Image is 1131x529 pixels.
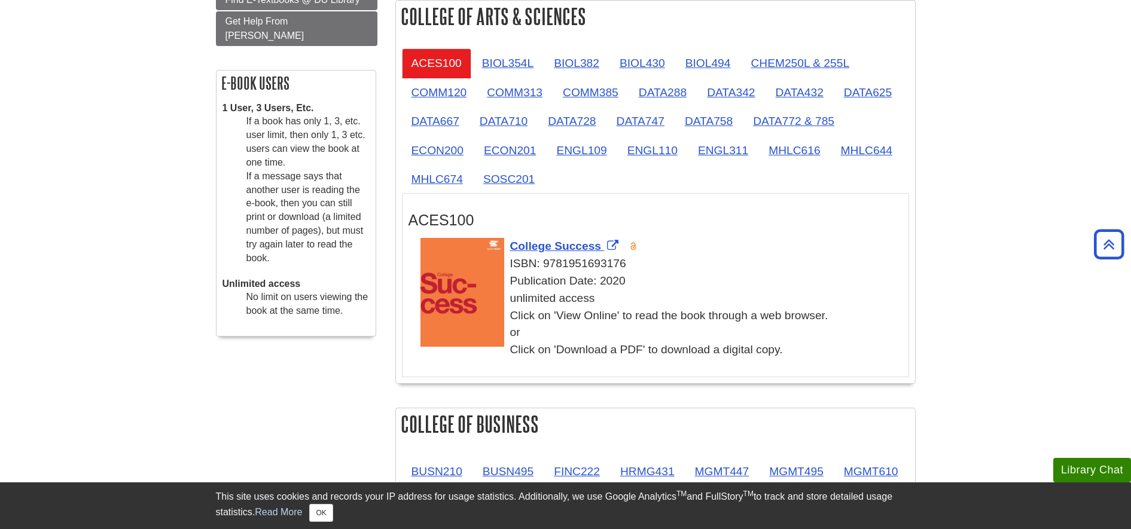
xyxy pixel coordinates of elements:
[611,457,684,486] a: HRMG431
[697,78,764,107] a: DATA342
[510,240,602,252] span: College Success
[688,136,758,165] a: ENGL311
[741,48,859,78] a: CHEM250L & 255L
[402,457,472,486] a: BUSN210
[544,457,609,486] a: FINC222
[420,238,504,346] img: Cover Art
[246,291,370,318] dd: No limit on users viewing the book at the same time.
[610,48,675,78] a: BIOL430
[472,48,543,78] a: BIOL354L
[246,115,370,265] dd: If a book has only 1, 3, etc. user limit, then only 1, 3 etc. users can view the book at one time...
[402,48,471,78] a: ACES100
[474,164,544,194] a: SOSC201
[743,490,754,498] sup: TM
[222,102,370,115] dt: 1 User, 3 Users, Etc.
[420,273,903,290] div: Publication Date: 2020
[547,136,616,165] a: ENGL109
[474,136,545,165] a: ECON201
[1090,236,1128,252] a: Back to Top
[216,11,377,46] a: Get Help From [PERSON_NAME]
[831,136,902,165] a: MHLC644
[676,490,687,498] sup: TM
[676,48,740,78] a: BIOL494
[629,241,638,251] img: Open Access
[222,277,370,291] dt: Unlimited access
[402,106,469,136] a: DATA667
[618,136,687,165] a: ENGL110
[402,164,472,194] a: MHLC674
[675,106,742,136] a: DATA758
[766,78,833,107] a: DATA432
[216,490,916,522] div: This site uses cookies and records your IP address for usage statistics. Additionally, we use Goo...
[402,78,477,107] a: COMM120
[685,457,759,486] a: MGMT447
[607,106,674,136] a: DATA747
[834,457,908,486] a: MGMT610
[225,16,304,41] span: Get Help From [PERSON_NAME]
[743,106,844,136] a: DATA772 & 785
[402,136,473,165] a: ECON200
[834,78,901,107] a: DATA625
[759,136,830,165] a: MHLC616
[396,1,915,32] h2: College of Arts & Sciences
[470,106,537,136] a: DATA710
[309,504,333,522] button: Close
[477,78,552,107] a: COMM313
[408,212,903,229] h3: ACES100
[553,78,628,107] a: COMM385
[396,408,915,440] h2: College of Business
[544,48,609,78] a: BIOL382
[420,255,903,273] div: ISBN: 9781951693176
[760,457,833,486] a: MGMT495
[217,71,376,96] h2: E-book Users
[255,507,302,517] a: Read More
[1053,458,1131,482] button: Library Chat
[510,240,622,252] a: Link opens in new window
[538,106,605,136] a: DATA728
[473,457,543,486] a: BUSN495
[420,290,903,359] div: unlimited access Click on 'View Online' to read the book through a web browser. or Click on 'Down...
[629,78,696,107] a: DATA288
